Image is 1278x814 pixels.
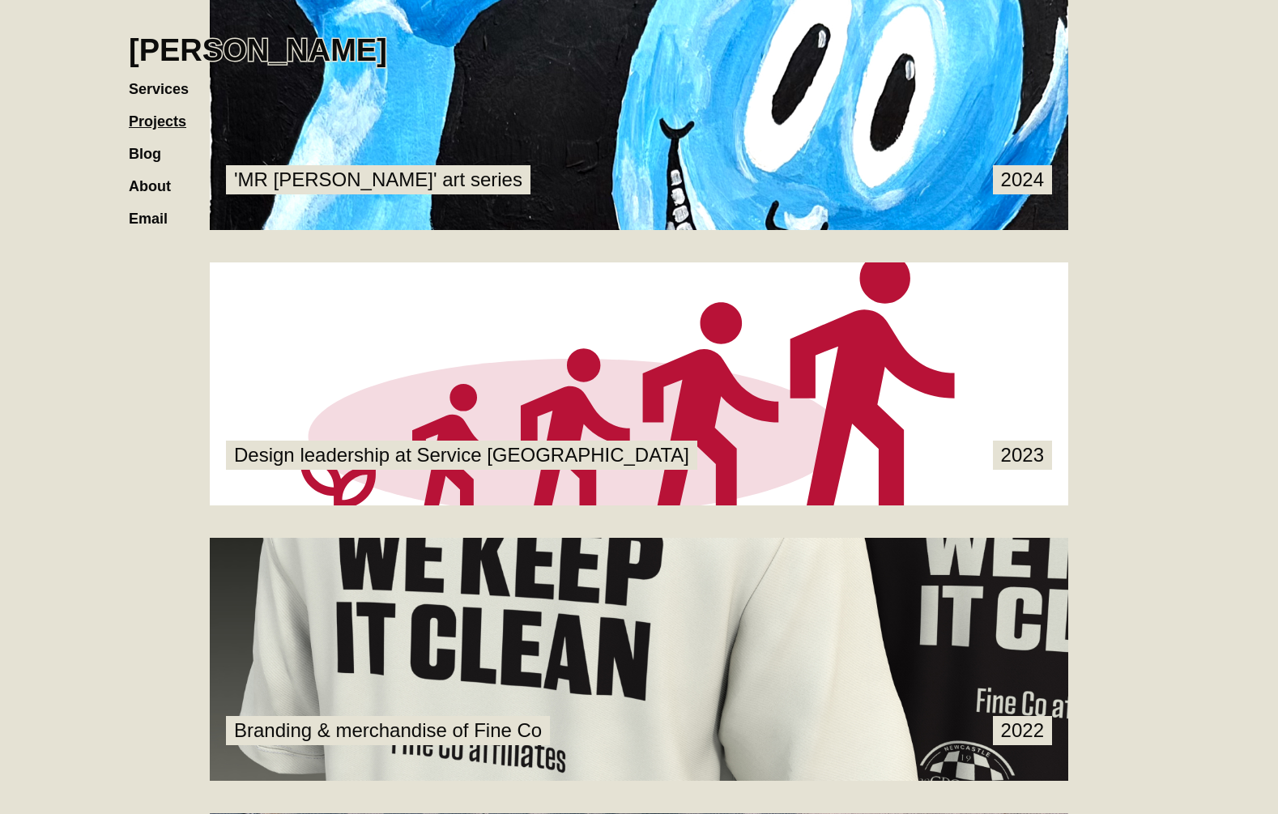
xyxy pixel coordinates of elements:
[129,97,202,130] a: Projects
[129,162,187,194] a: About
[129,194,184,227] a: Email
[129,65,205,97] a: Services
[129,16,387,68] a: home
[129,32,387,68] h1: [PERSON_NAME]
[129,130,177,162] a: Blog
